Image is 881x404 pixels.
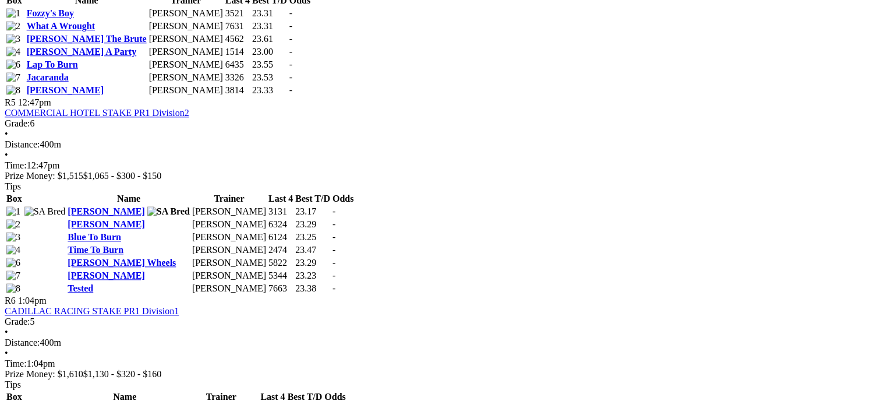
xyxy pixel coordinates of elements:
a: Fozzy's Boy [27,8,74,18]
span: • [5,348,8,358]
div: 5 [5,317,876,327]
td: 6324 [268,219,293,230]
th: Odds [332,193,354,205]
span: - [332,219,335,229]
th: Best T/D [287,391,323,403]
a: Jacaranda [27,72,69,82]
td: [PERSON_NAME] [148,8,224,19]
td: [PERSON_NAME] [148,59,224,71]
td: 23.31 [252,8,288,19]
td: 3814 [225,85,250,96]
img: 7 [6,270,20,281]
td: 7663 [268,283,293,294]
td: [PERSON_NAME] [148,46,224,58]
td: 6435 [225,59,250,71]
a: [PERSON_NAME] [68,270,144,280]
td: 23.23 [295,270,331,282]
th: Trainer [183,391,259,403]
span: Tips [5,181,21,191]
span: - [289,21,292,31]
span: $1,130 - $320 - $160 [83,369,162,379]
div: Prize Money: $1,515 [5,171,876,181]
img: SA Bred [147,206,190,217]
a: What A Wrought [27,21,95,31]
span: 1:04pm [18,296,47,305]
img: 3 [6,34,20,44]
span: Time: [5,160,27,170]
img: 7 [6,72,20,83]
td: 3131 [268,206,293,217]
span: • [5,327,8,337]
td: 4562 [225,33,250,45]
th: Name [67,391,182,403]
a: Tested [68,283,93,293]
td: 23.53 [252,72,288,83]
td: 6124 [268,231,293,243]
a: [PERSON_NAME] [68,219,144,229]
img: 6 [6,258,20,268]
span: Grade: [5,118,30,128]
span: - [289,47,292,57]
span: Distance: [5,338,40,347]
td: 23.25 [295,231,331,243]
td: 23.61 [252,33,288,45]
div: 1:04pm [5,359,876,369]
span: - [332,283,335,293]
td: 23.29 [295,257,331,269]
div: 6 [5,118,876,129]
td: 23.00 [252,46,288,58]
img: SA Bred [24,206,66,217]
a: [PERSON_NAME] The Brute [27,34,147,44]
a: Lap To Burn [27,59,78,69]
td: 3326 [225,72,250,83]
span: Grade: [5,317,30,326]
img: 1 [6,8,20,19]
th: Name [67,193,190,205]
td: [PERSON_NAME] [192,244,267,256]
span: - [332,206,335,216]
td: [PERSON_NAME] [148,33,224,45]
span: Box [6,194,22,203]
th: Trainer [192,193,267,205]
a: [PERSON_NAME] [27,85,104,95]
td: 1514 [225,46,250,58]
span: Tips [5,380,21,389]
th: Odds [324,391,346,403]
td: 5822 [268,257,293,269]
th: Last 4 [268,193,293,205]
img: 1 [6,206,20,217]
td: [PERSON_NAME] [192,283,267,294]
td: 3521 [225,8,250,19]
div: 400m [5,139,876,150]
div: 400m [5,338,876,348]
td: 5344 [268,270,293,282]
td: 23.31 [252,20,288,32]
span: - [289,34,292,44]
span: 12:47pm [18,97,51,107]
a: [PERSON_NAME] A Party [27,47,136,57]
span: Distance: [5,139,40,149]
td: [PERSON_NAME] [192,270,267,282]
a: CADILLAC RACING STAKE PR1 Division1 [5,306,179,316]
img: 3 [6,232,20,243]
td: [PERSON_NAME] [192,257,267,269]
span: - [332,245,335,255]
td: [PERSON_NAME] [148,72,224,83]
span: - [289,59,292,69]
th: Last 4 [260,391,285,403]
td: 23.29 [295,219,331,230]
span: • [5,150,8,160]
td: [PERSON_NAME] [192,206,267,217]
span: - [289,72,292,82]
td: 23.17 [295,206,331,217]
span: R6 [5,296,16,305]
td: [PERSON_NAME] [148,20,224,32]
span: - [289,85,292,95]
td: 7631 [225,20,250,32]
td: 2474 [268,244,293,256]
a: [PERSON_NAME] [68,206,144,216]
span: R5 [5,97,16,107]
a: Blue To Burn [68,232,121,242]
img: 6 [6,59,20,70]
img: 8 [6,85,20,96]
